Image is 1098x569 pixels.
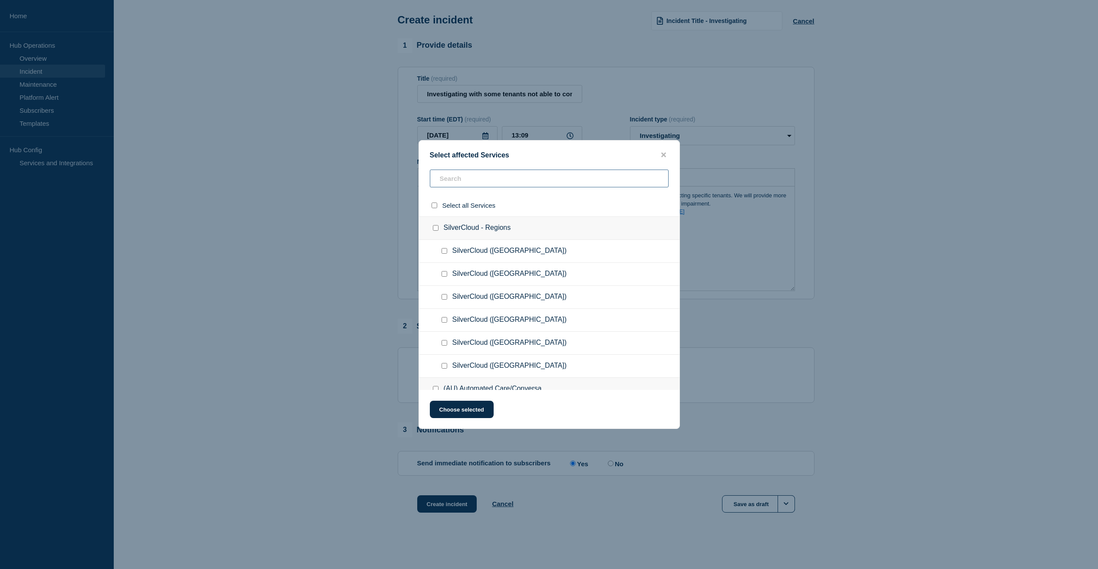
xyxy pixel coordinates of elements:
[432,203,437,208] input: select all checkbox
[442,363,447,369] input: SilverCloud (UK) checkbox
[452,293,567,301] span: SilverCloud ([GEOGRAPHIC_DATA])
[442,317,447,323] input: SilverCloud (US) checkbox
[433,225,439,231] input: SilverCloud - Regions checkbox
[452,339,567,347] span: SilverCloud ([GEOGRAPHIC_DATA])
[442,271,447,277] input: SilverCloud (Australia) checkbox
[419,378,679,401] div: (AU) Automated Care/Conversa
[442,248,447,254] input: SilverCloud (Canada) checkbox
[442,340,447,346] input: SilverCloud (Ireland) checkbox
[419,216,679,240] div: SilverCloud - Regions
[442,202,496,209] span: Select all Services
[452,247,567,255] span: SilverCloud ([GEOGRAPHIC_DATA])
[430,170,669,187] input: Search
[452,362,567,370] span: SilverCloud ([GEOGRAPHIC_DATA])
[442,294,447,300] input: SilverCloud (Germany) checkbox
[430,401,494,418] button: Choose selected
[452,316,567,324] span: SilverCloud ([GEOGRAPHIC_DATA])
[452,270,567,278] span: SilverCloud ([GEOGRAPHIC_DATA])
[419,151,679,159] div: Select affected Services
[433,386,439,392] input: (AU) Automated Care/Conversa checkbox
[659,151,669,159] button: close button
